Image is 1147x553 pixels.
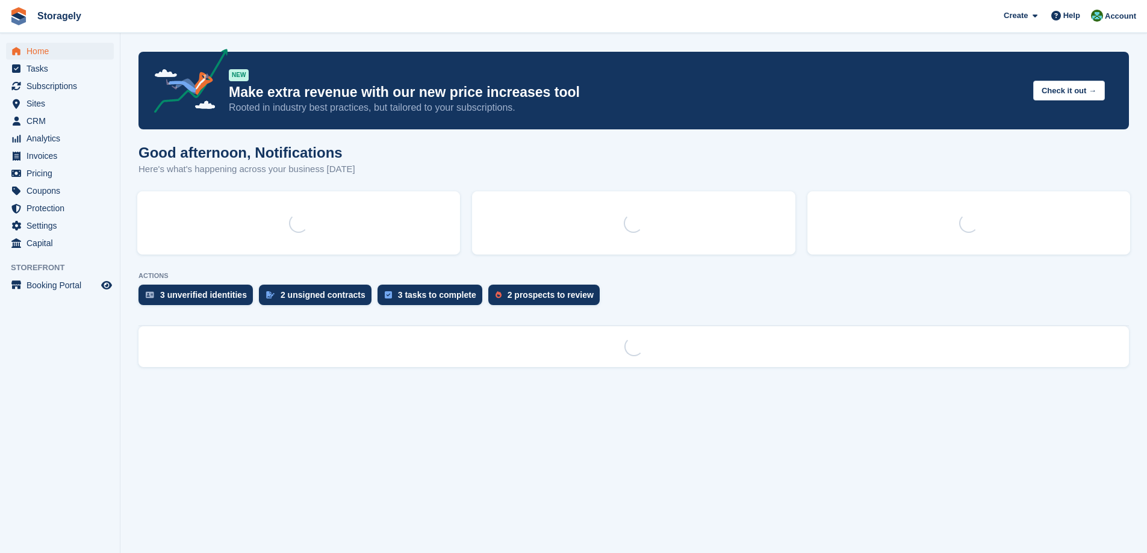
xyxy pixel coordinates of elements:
a: Storagely [33,6,86,26]
h1: Good afternoon, Notifications [138,144,355,161]
div: 3 tasks to complete [398,290,476,300]
a: menu [6,43,114,60]
img: price-adjustments-announcement-icon-8257ccfd72463d97f412b2fc003d46551f7dbcb40ab6d574587a9cd5c0d94... [144,49,228,117]
a: menu [6,200,114,217]
span: Settings [26,217,99,234]
a: menu [6,165,114,182]
a: menu [6,217,114,234]
a: 2 prospects to review [488,285,606,311]
span: Home [26,43,99,60]
img: task-75834270c22a3079a89374b754ae025e5fb1db73e45f91037f5363f120a921f8.svg [385,291,392,298]
p: Make extra revenue with our new price increases tool [229,84,1024,101]
img: verify_identity-adf6edd0f0f0b5bbfe63781bf79b02c33cf7c696d77639b501bdc392416b5a36.svg [146,291,154,298]
p: Rooted in industry best practices, but tailored to your subscriptions. [229,101,1024,114]
p: ACTIONS [138,272,1129,280]
div: 2 prospects to review [508,290,594,300]
span: Account [1105,10,1136,22]
img: stora-icon-8386f47178a22dfd0bd8f6a31ec36ba5ce8667c1dd55bd0f319d3a0aa187defe.svg [10,7,28,25]
div: NEW [229,69,249,81]
img: contract_signature_icon-13c848040528278c33f63329250d36e43548de30e8caae1d1a13099fd9432cc5.svg [266,291,275,298]
span: Pricing [26,165,99,182]
div: 3 unverified identities [160,290,247,300]
a: menu [6,235,114,252]
span: Subscriptions [26,78,99,94]
img: prospect-51fa495bee0391a8d652442698ab0144808aea92771e9ea1ae160a38d050c398.svg [496,291,502,298]
span: Analytics [26,130,99,147]
img: Notifications [1091,10,1103,22]
a: menu [6,147,114,164]
button: Check it out → [1033,81,1105,100]
a: menu [6,95,114,112]
a: 2 unsigned contracts [259,285,378,311]
a: menu [6,130,114,147]
a: menu [6,182,114,199]
p: Here's what's happening across your business [DATE] [138,162,355,176]
span: CRM [26,113,99,129]
span: Create [1004,10,1028,22]
a: menu [6,78,114,94]
span: Invoices [26,147,99,164]
span: Booking Portal [26,277,99,294]
span: Capital [26,235,99,252]
a: menu [6,60,114,77]
a: Preview store [99,278,114,292]
a: menu [6,277,114,294]
span: Storefront [11,262,120,274]
div: 2 unsigned contracts [281,290,365,300]
span: Sites [26,95,99,112]
a: 3 unverified identities [138,285,259,311]
a: 3 tasks to complete [378,285,488,311]
a: menu [6,113,114,129]
span: Coupons [26,182,99,199]
span: Help [1063,10,1080,22]
span: Tasks [26,60,99,77]
span: Protection [26,200,99,217]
